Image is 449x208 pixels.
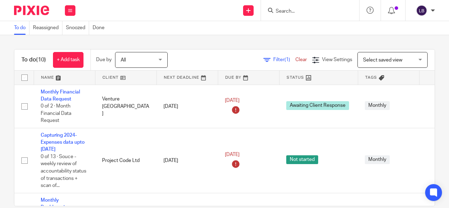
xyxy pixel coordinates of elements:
span: Monthly [365,155,390,164]
span: 0 of 2 · Month Financial Data Request [41,104,71,123]
span: Awaiting Client Response [286,101,349,110]
p: Due by [96,56,112,63]
span: 0 of 13 · Souce - weekly review of accountability status of transactions + scan of... [41,154,86,188]
a: Monthly Financial Data Request [41,90,80,102]
img: Pixie [14,6,49,15]
span: (10) [36,57,46,63]
a: Done [93,21,108,35]
td: [DATE] [156,85,218,128]
span: Tags [365,76,377,79]
span: Select saved view [363,58,402,63]
a: + Add task [53,52,83,68]
img: svg%3E [416,5,427,16]
td: Project Code Ltd [95,128,156,193]
span: Filter [273,57,295,62]
span: [DATE] [225,98,240,103]
span: [DATE] [225,152,240,157]
td: Venture [GEOGRAPHIC_DATA] [95,85,156,128]
span: All [121,58,126,63]
input: Search [275,8,338,15]
span: (1) [284,57,290,62]
span: Not started [286,155,318,164]
h1: To do [21,56,46,64]
span: View Settings [322,57,352,62]
span: Monthly [365,101,390,110]
a: Capturing 2024-Expenses data upto [DATE] [41,133,85,152]
a: Snoozed [66,21,89,35]
a: Clear [295,57,307,62]
a: To do [14,21,29,35]
td: [DATE] [156,128,218,193]
a: Reassigned [33,21,62,35]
